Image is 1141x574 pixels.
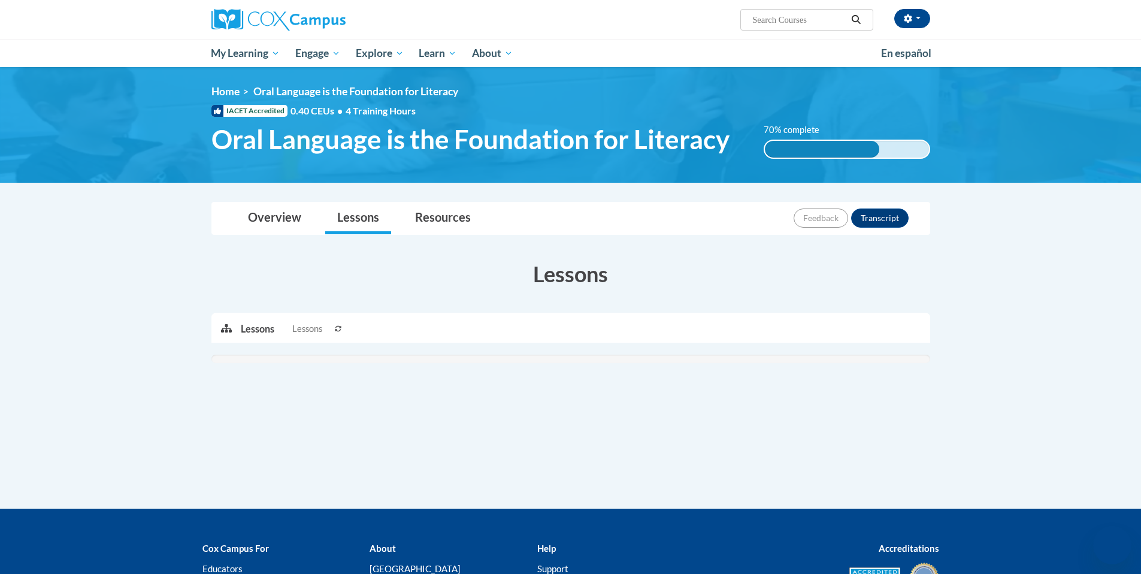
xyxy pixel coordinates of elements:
span: About [472,46,513,61]
b: Accreditations [879,543,939,554]
div: 70% complete [765,141,879,158]
a: En español [873,41,939,66]
a: About [464,40,520,67]
span: Oral Language is the Foundation for Literacy [253,85,458,98]
span: 4 Training Hours [346,105,416,116]
a: Educators [202,563,243,574]
img: Cox Campus [211,9,346,31]
button: Feedback [794,209,848,228]
span: • [337,105,343,116]
b: Help [537,543,556,554]
p: Lessons [241,322,274,336]
iframe: Button to launch messaging window [1093,526,1131,564]
a: Learn [411,40,464,67]
a: Lessons [325,203,391,234]
span: IACET Accredited [211,105,287,117]
a: Overview [236,203,313,234]
span: En español [881,47,931,59]
span: Lessons [292,322,322,336]
span: My Learning [211,46,280,61]
h3: Lessons [211,259,930,289]
button: Account Settings [894,9,930,28]
a: Resources [403,203,483,234]
a: [GEOGRAPHIC_DATA] [370,563,461,574]
label: 70% complete [764,123,833,137]
span: Explore [356,46,404,61]
a: Cox Campus [211,9,439,31]
div: Main menu [193,40,948,67]
span: Oral Language is the Foundation for Literacy [211,123,730,155]
span: Engage [295,46,340,61]
span: Learn [419,46,456,61]
button: Search [847,13,865,27]
input: Search Courses [751,13,847,27]
b: About [370,543,396,554]
b: Cox Campus For [202,543,269,554]
button: Transcript [851,209,909,228]
a: Home [211,85,240,98]
a: My Learning [204,40,288,67]
a: Support [537,563,568,574]
span: 0.40 CEUs [290,104,346,117]
a: Explore [348,40,411,67]
a: Engage [287,40,348,67]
